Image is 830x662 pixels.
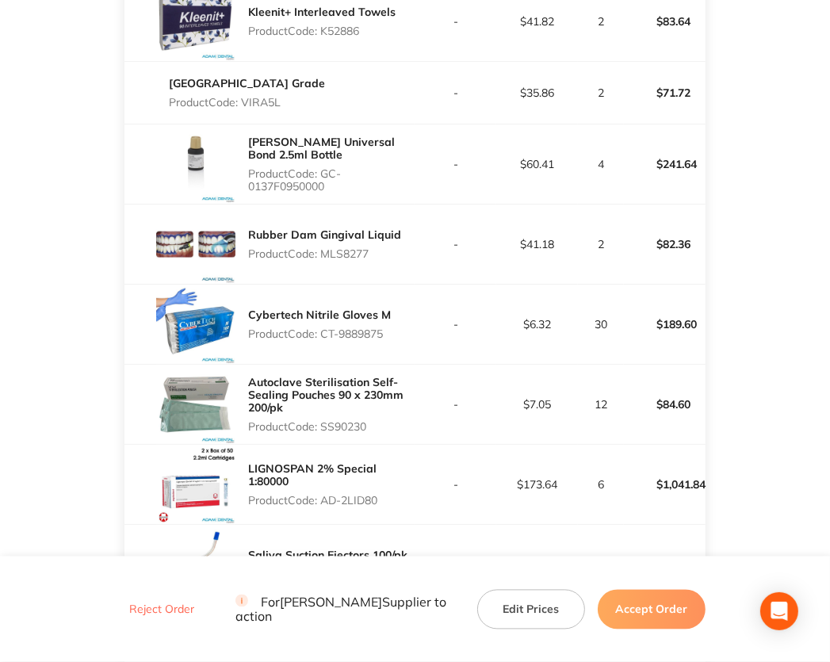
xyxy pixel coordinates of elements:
[497,15,577,28] p: $41.82
[169,96,325,109] p: Product Code: VIRA5L
[579,15,624,28] p: 2
[124,603,199,617] button: Reject Order
[625,74,705,112] p: $71.72
[497,158,577,170] p: $60.41
[579,478,624,491] p: 6
[497,238,577,251] p: $41.18
[497,398,577,411] p: $7.05
[156,445,235,524] img: Y2M1azN4bw
[625,385,705,423] p: $84.60
[248,5,396,19] a: Kleenit+ Interleaved Towels
[156,124,235,204] img: Y3dnanh2ZQ
[579,238,624,251] p: 2
[248,135,395,162] a: [PERSON_NAME] Universal Bond 2.5ml Bottle
[625,225,705,263] p: $82.36
[248,25,396,37] p: Product Code: K52886
[497,318,577,331] p: $6.32
[415,15,495,28] p: -
[235,594,458,624] p: For [PERSON_NAME] Supplier to action
[579,86,624,99] p: 2
[248,548,407,562] a: Saliva Suction Ejectors 100/pk
[156,525,235,604] img: MWF6ZmVleQ
[625,545,705,584] p: $56.80
[248,228,401,242] a: Rubber Dam Gingival Liquid
[248,494,415,507] p: Product Code: AD-2LID80
[415,158,495,170] p: -
[579,398,624,411] p: 12
[625,145,705,183] p: $241.64
[497,478,577,491] p: $173.64
[415,86,495,99] p: -
[760,592,798,630] div: Open Intercom Messenger
[248,247,401,260] p: Product Code: MLS8277
[248,461,377,488] a: LIGNOSPAN 2% Special 1:80000
[497,86,577,99] p: $35.86
[579,158,624,170] p: 4
[156,365,235,444] img: NGxpZ2RuYQ
[156,285,235,364] img: MnhjbDgzcQ
[156,205,235,284] img: dXl5Y2RqbQ
[248,375,404,415] a: Autoclave Sterilisation Self-Sealing Pouches 90 x 230mm 200/pk
[625,305,705,343] p: $189.60
[477,589,585,629] button: Edit Prices
[169,76,325,90] a: [GEOGRAPHIC_DATA] Grade
[248,167,415,193] p: Product Code: GC-0137F0950000
[415,318,495,331] p: -
[579,318,624,331] p: 30
[415,398,495,411] p: -
[415,478,495,491] p: -
[625,2,705,40] p: $83.64
[415,238,495,251] p: -
[598,589,706,629] button: Accept Order
[248,327,391,340] p: Product Code: CT-9889875
[248,420,415,433] p: Product Code: SS90230
[248,308,391,322] a: Cybertech Nitrile Gloves M
[625,465,705,503] p: $1,041.84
